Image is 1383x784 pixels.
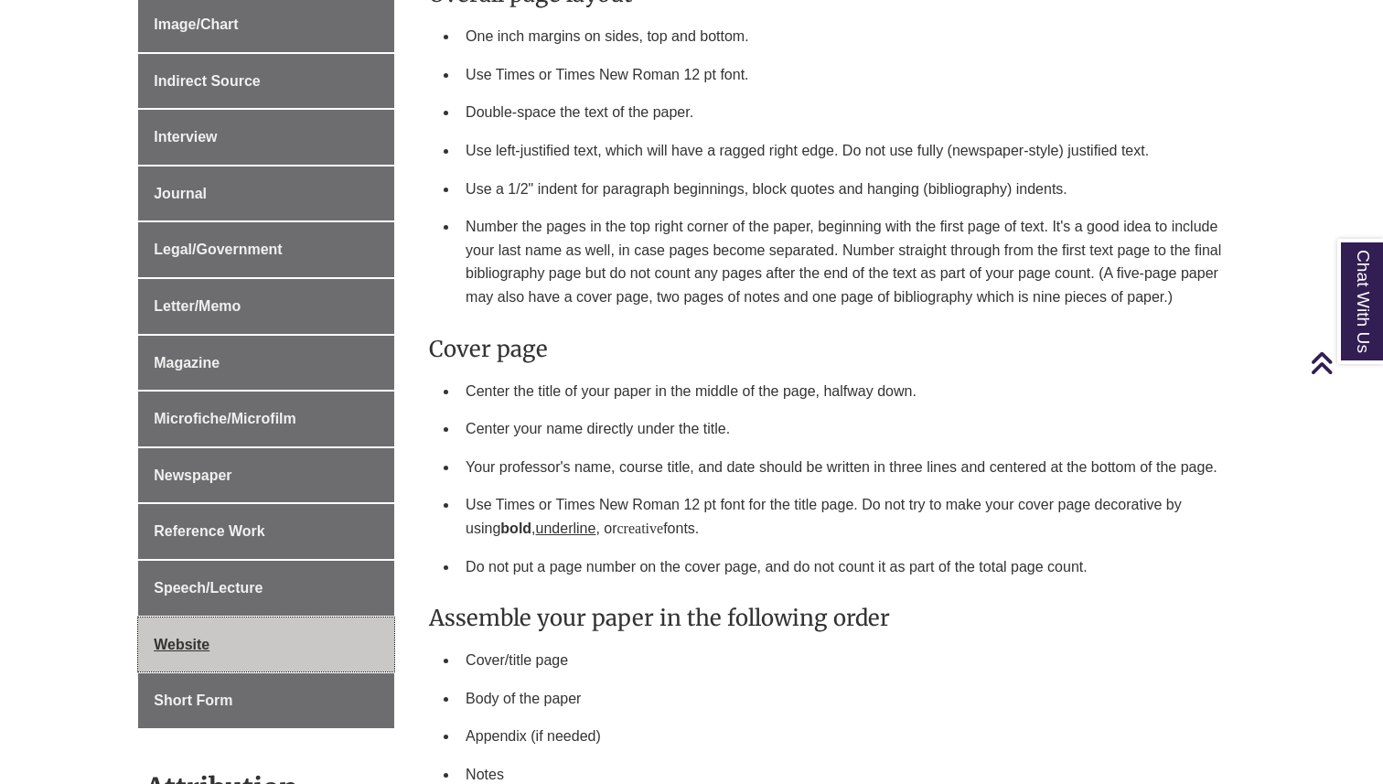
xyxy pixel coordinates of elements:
[154,16,238,32] span: Image/Chart
[138,673,394,728] a: Short Form
[458,170,1238,209] li: Use a 1/2" indent for paragraph beginnings, block quotes and hanging (bibliography) indents.
[500,521,531,536] strong: bold
[154,693,232,708] span: Short Form
[429,335,1238,363] h3: Cover page
[138,336,394,391] a: Magazine
[154,637,209,652] span: Website
[138,448,394,503] a: Newspaper
[458,410,1238,448] li: Center your name directly under the title.
[458,93,1238,132] li: Double-space the text of the paper.
[138,618,394,672] a: Website
[458,17,1238,56] li: One inch margins on sides, top and bottom.
[458,548,1238,586] li: Do not put a page number on the cover page, and do not count it as part of the total page count.
[154,73,260,89] span: Indirect Source
[458,56,1238,94] li: Use Times or Times New Roman 12 pt font.
[1310,350,1378,375] a: Back to Top
[429,604,1238,632] h3: Assemble your paper in the following order
[154,242,282,257] span: Legal/Government
[458,680,1238,718] li: Body of the paper
[458,208,1238,316] li: Number the pages in the top right corner of the paper, beginning with the first page of text. It'...
[138,392,394,446] a: Microfiche/Microfilm
[536,521,596,536] span: underline
[458,486,1238,547] li: Use Times or Times New Roman 12 pt font for the title page. Do not try to make your cover page de...
[138,54,394,109] a: Indirect Source
[458,717,1238,756] li: Appendix (if needed)
[138,504,394,559] a: Reference Work
[458,641,1238,680] li: Cover/title page
[154,467,231,483] span: Newspaper
[617,521,664,536] span: creative
[154,298,241,314] span: Letter/Memo
[154,355,220,371] span: Magazine
[458,372,1238,411] li: Center the title of your paper in the middle of the page, halfway down.
[138,561,394,616] a: Speech/Lecture
[154,186,207,201] span: Journal
[458,132,1238,170] li: Use left-justified text, which will have a ragged right edge. Do not use fully (newspaper-style) ...
[154,129,217,145] span: Interview
[138,166,394,221] a: Journal
[154,411,296,426] span: Microfiche/Microfilm
[138,222,394,277] a: Legal/Government
[138,279,394,334] a: Letter/Memo
[458,448,1238,487] li: Your professor's name, course title, and date should be written in three lines and centered at th...
[154,580,263,596] span: Speech/Lecture
[138,110,394,165] a: Interview
[154,523,265,539] span: Reference Work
